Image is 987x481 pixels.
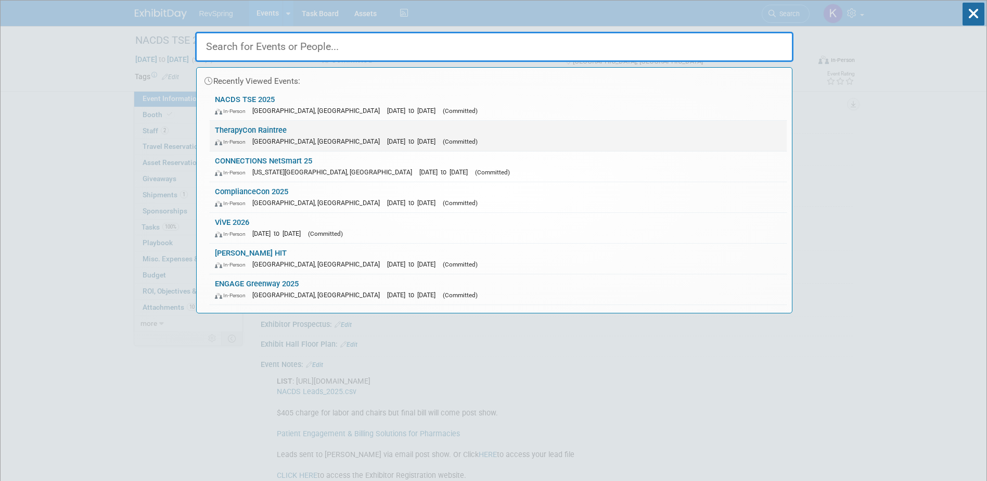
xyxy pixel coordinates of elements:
[443,107,478,115] span: (Committed)
[215,108,250,115] span: In-Person
[210,213,787,243] a: ViVE 2026 In-Person [DATE] to [DATE] (Committed)
[419,168,473,176] span: [DATE] to [DATE]
[215,231,250,237] span: In-Person
[210,151,787,182] a: CONNECTIONS NetSmart 25 In-Person [US_STATE][GEOGRAPHIC_DATA], [GEOGRAPHIC_DATA] [DATE] to [DATE]...
[252,230,306,237] span: [DATE] to [DATE]
[215,169,250,176] span: In-Person
[387,107,441,115] span: [DATE] to [DATE]
[252,107,385,115] span: [GEOGRAPHIC_DATA], [GEOGRAPHIC_DATA]
[443,138,478,145] span: (Committed)
[252,168,417,176] span: [US_STATE][GEOGRAPHIC_DATA], [GEOGRAPHIC_DATA]
[443,199,478,207] span: (Committed)
[387,137,441,145] span: [DATE] to [DATE]
[252,199,385,207] span: [GEOGRAPHIC_DATA], [GEOGRAPHIC_DATA]
[215,200,250,207] span: In-Person
[202,68,787,90] div: Recently Viewed Events:
[252,137,385,145] span: [GEOGRAPHIC_DATA], [GEOGRAPHIC_DATA]
[443,292,478,299] span: (Committed)
[210,274,787,305] a: ENGAGE Greenway 2025 In-Person [GEOGRAPHIC_DATA], [GEOGRAPHIC_DATA] [DATE] to [DATE] (Committed)
[195,32,793,62] input: Search for Events or People...
[215,292,250,299] span: In-Person
[210,121,787,151] a: TherapyCon Raintree In-Person [GEOGRAPHIC_DATA], [GEOGRAPHIC_DATA] [DATE] to [DATE] (Committed)
[210,182,787,212] a: ComplianceCon 2025 In-Person [GEOGRAPHIC_DATA], [GEOGRAPHIC_DATA] [DATE] to [DATE] (Committed)
[443,261,478,268] span: (Committed)
[215,261,250,268] span: In-Person
[308,230,343,237] span: (Committed)
[387,291,441,299] span: [DATE] to [DATE]
[387,199,441,207] span: [DATE] to [DATE]
[215,138,250,145] span: In-Person
[252,260,385,268] span: [GEOGRAPHIC_DATA], [GEOGRAPHIC_DATA]
[210,90,787,120] a: NACDS TSE 2025 In-Person [GEOGRAPHIC_DATA], [GEOGRAPHIC_DATA] [DATE] to [DATE] (Committed)
[387,260,441,268] span: [DATE] to [DATE]
[475,169,510,176] span: (Committed)
[210,244,787,274] a: [PERSON_NAME] HIT In-Person [GEOGRAPHIC_DATA], [GEOGRAPHIC_DATA] [DATE] to [DATE] (Committed)
[252,291,385,299] span: [GEOGRAPHIC_DATA], [GEOGRAPHIC_DATA]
